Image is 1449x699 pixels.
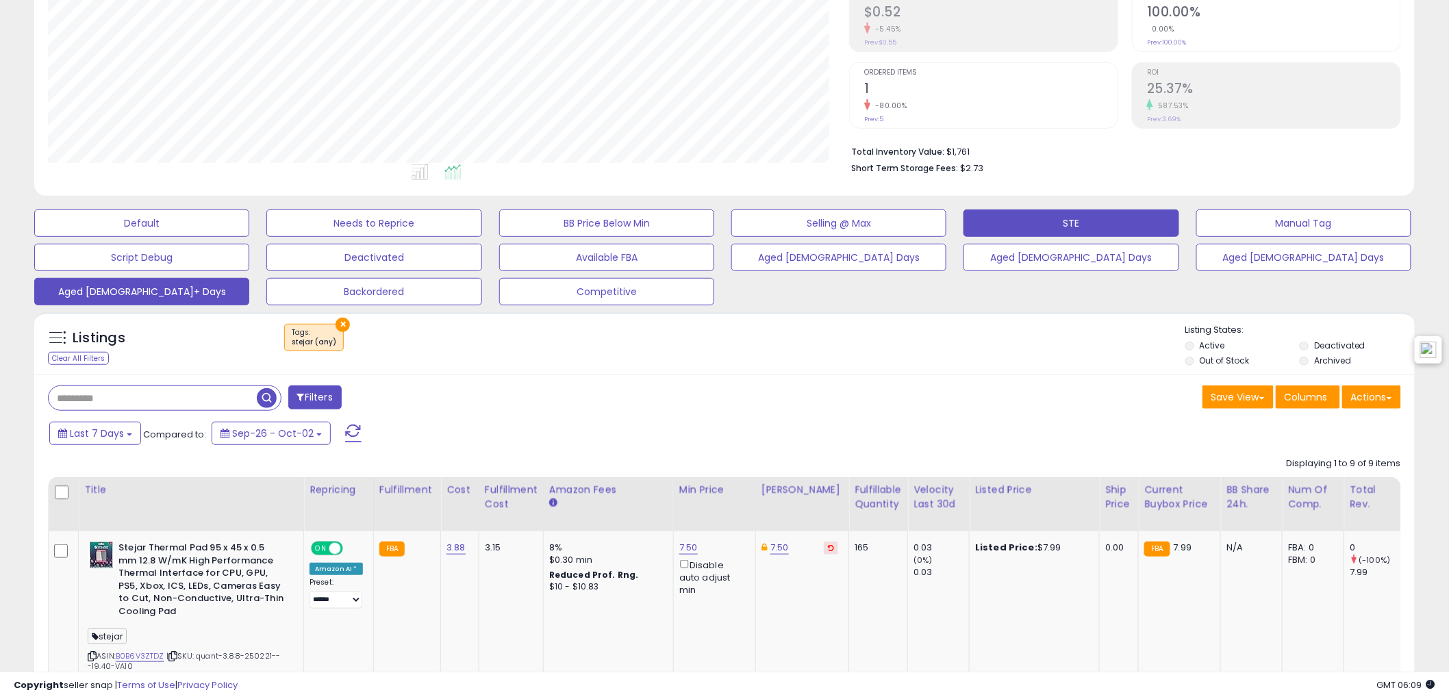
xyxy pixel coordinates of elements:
span: stejar [88,628,127,644]
button: Filters [288,385,342,409]
span: Columns [1285,390,1328,404]
div: BB Share 24h. [1226,483,1276,511]
button: Actions [1342,385,1401,409]
button: Aged [DEMOGRAPHIC_DATA] Days [963,244,1179,271]
small: Prev: 5 [864,115,883,123]
div: FBM: 0 [1288,554,1333,566]
button: Backordered [266,278,481,305]
button: Last 7 Days [49,422,141,445]
p: Listing States: [1185,324,1415,337]
div: Listed Price [975,483,1094,497]
div: Disable auto adjust min [679,557,745,596]
div: Fulfillment [379,483,435,497]
button: Save View [1202,385,1274,409]
button: Manual Tag [1196,209,1411,237]
small: FBA [379,542,405,557]
button: Aged [DEMOGRAPHIC_DATA] Days [1196,244,1411,271]
div: Num of Comp. [1288,483,1338,511]
button: BB Price Below Min [499,209,714,237]
span: Last 7 Days [70,427,124,440]
small: Prev: 3.69% [1147,115,1181,123]
div: Fulfillment Cost [485,483,538,511]
span: 2025-10-10 06:09 GMT [1377,678,1435,691]
small: Prev: $0.55 [864,38,896,47]
button: Aged [DEMOGRAPHIC_DATA] Days [731,244,946,271]
div: Velocity Last 30d [914,483,963,511]
button: × [336,318,350,332]
span: $2.73 [960,162,983,175]
a: B0B6V3ZTDZ [116,650,164,662]
span: OFF [341,543,363,555]
div: Clear All Filters [48,352,109,365]
i: This overrides the store level Dynamic Max Price for this listing [761,543,767,552]
button: Default [34,209,249,237]
img: icon48.png [1420,342,1437,358]
button: Available FBA [499,244,714,271]
div: Total Rev. [1350,483,1400,511]
button: Sep-26 - Oct-02 [212,422,331,445]
b: Total Inventory Value: [851,146,944,157]
small: (-100%) [1359,555,1391,565]
div: 165 [855,542,897,554]
a: Privacy Policy [177,678,238,691]
div: Preset: [310,578,363,609]
span: Compared to: [143,428,206,441]
button: Competitive [499,278,714,305]
div: $10 - $10.83 [549,581,663,593]
a: 7.50 [679,541,698,555]
h2: 100.00% [1147,4,1400,23]
div: $7.99 [975,542,1089,554]
div: Amazon AI * [310,563,363,575]
li: $1,761 [851,142,1391,159]
h2: $0.52 [864,4,1118,23]
button: Needs to Reprice [266,209,481,237]
div: Title [84,483,298,497]
div: 0.03 [914,566,969,579]
div: FBA: 0 [1288,542,1333,554]
div: Cost [446,483,473,497]
div: 3.15 [485,542,533,554]
button: Selling @ Max [731,209,946,237]
strong: Copyright [14,678,64,691]
span: Ordered Items [864,69,1118,77]
div: 0.00 [1105,542,1128,554]
span: ROI [1147,69,1400,77]
button: Deactivated [266,244,481,271]
span: Sep-26 - Oct-02 [232,427,314,440]
small: (0%) [914,555,933,565]
div: 8% [549,542,663,554]
h2: 25.37% [1147,81,1400,99]
a: 3.88 [446,541,466,555]
div: Repricing [310,483,368,497]
button: Script Debug [34,244,249,271]
div: Displaying 1 to 9 of 9 items [1287,457,1401,470]
b: Reduced Prof. Rng. [549,569,639,581]
button: Aged [DEMOGRAPHIC_DATA]+ Days [34,278,249,305]
div: Ship Price [1105,483,1133,511]
button: STE [963,209,1179,237]
div: $0.30 min [549,554,663,566]
div: N/A [1226,542,1272,554]
label: Out of Stock [1200,355,1250,366]
h5: Listings [73,329,125,348]
span: Tags : [292,327,336,348]
small: Prev: 100.00% [1147,38,1186,47]
a: Terms of Use [117,678,175,691]
div: Amazon Fees [549,483,668,497]
div: Current Buybox Price [1144,483,1215,511]
span: | SKU: quant-3.88-250221---19.40-VA10 [88,650,280,671]
small: -5.45% [870,24,901,34]
div: 7.99 [1350,566,1405,579]
button: Columns [1276,385,1340,409]
div: 0.03 [914,542,969,554]
h2: 1 [864,81,1118,99]
b: Stejar Thermal Pad 95 x 45 x 0.5 mm 12.8 W/mK High Performance Thermal Interface for CPU, GPU, PS... [118,542,285,621]
small: FBA [1144,542,1170,557]
small: Amazon Fees. [549,497,557,509]
div: Fulfillable Quantity [855,483,902,511]
div: 0 [1350,542,1405,554]
a: 7.50 [770,541,789,555]
small: -80.00% [870,101,907,111]
small: 587.53% [1153,101,1189,111]
label: Archived [1314,355,1351,366]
